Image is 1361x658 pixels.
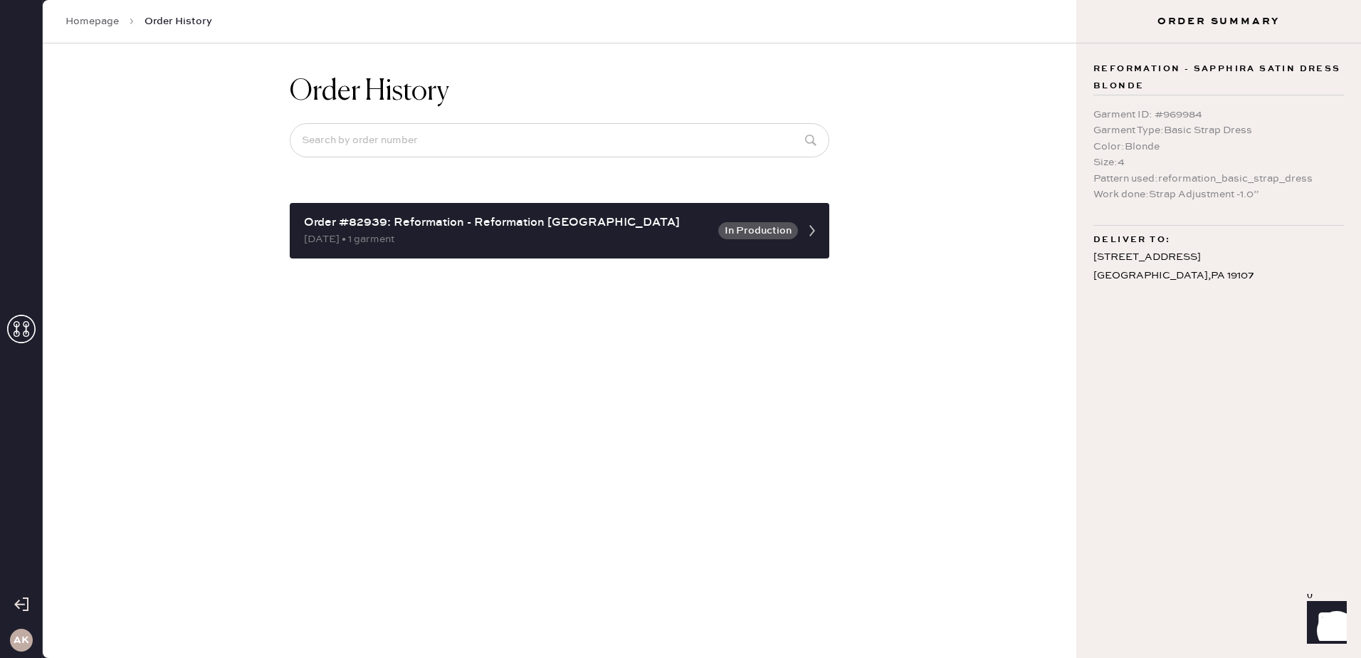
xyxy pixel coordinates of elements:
div: Order #82939: Reformation - Reformation [GEOGRAPHIC_DATA] [304,214,710,231]
span: Deliver to: [1093,231,1170,249]
div: Size : 4 [1093,155,1344,170]
h3: Order Summary [1076,14,1361,28]
div: Color : Blonde [1093,139,1344,155]
h3: AK [14,635,29,645]
button: In Production [718,222,798,239]
span: Order History [144,14,212,28]
div: Work done : Strap Adjustment -1.0” [1093,187,1344,202]
div: [DATE] • 1 garment [304,231,710,247]
span: Reformation - Sapphira Satin Dress Blonde [1093,61,1344,95]
h1: Order History [290,75,449,109]
div: Garment Type : Basic Strap Dress [1093,122,1344,138]
iframe: Front Chat [1293,594,1355,655]
div: Pattern used : reformation_basic_strap_dress [1093,171,1344,187]
input: Search by order number [290,123,829,157]
div: Garment ID : # 969984 [1093,107,1344,122]
div: [STREET_ADDRESS] [GEOGRAPHIC_DATA] , PA 19107 [1093,249,1344,284]
a: Homepage [65,14,119,28]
